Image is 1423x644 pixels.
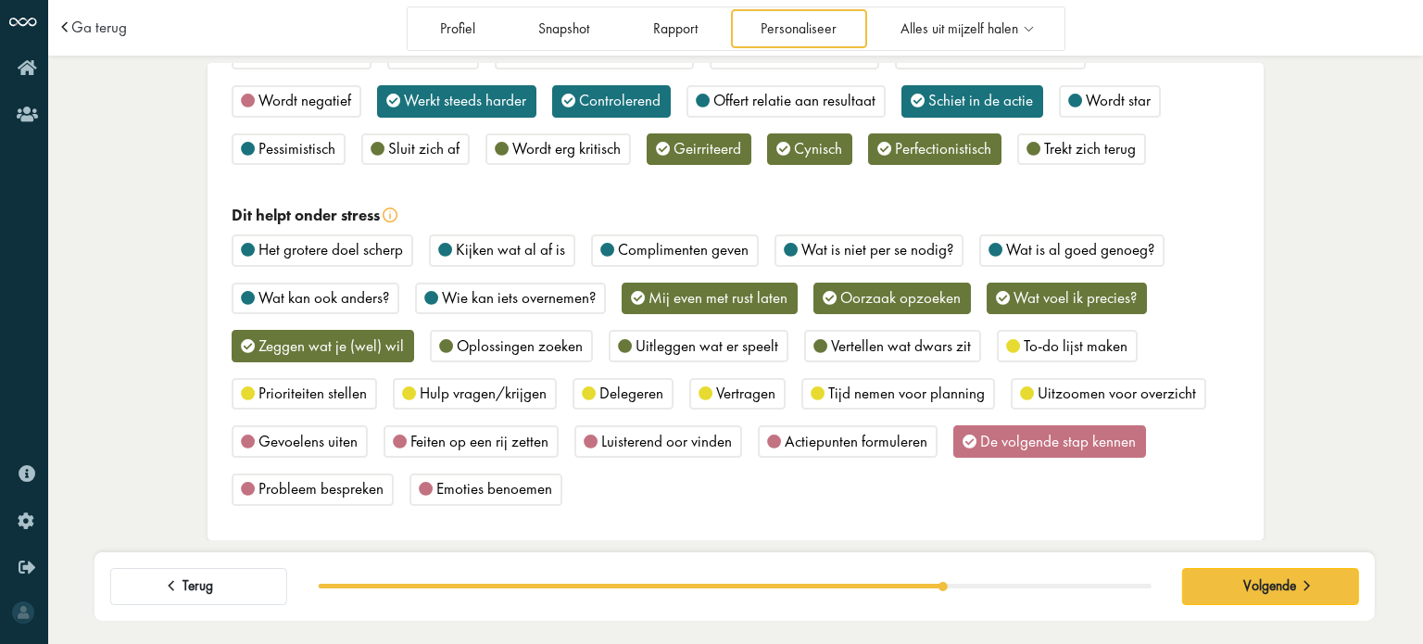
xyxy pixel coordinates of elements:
img: info.svg [383,208,397,222]
a: Profiel [409,9,505,47]
span: Geirriteerd [674,138,741,158]
span: Vertellen wat dwars zit [831,335,971,356]
div: Dit helpt onder stress [232,205,1240,227]
span: Emoties benoemen [436,478,552,499]
span: Schiet in de actie [928,90,1033,110]
span: Het grotere doel scherp [258,239,403,259]
a: Rapport [623,9,727,47]
span: Probleem bespreken [258,478,384,499]
span: Zeggen wat je (wel) wil [258,335,404,356]
span: Offert relatie aan resultaat [713,90,875,110]
span: Uitzoomen voor overzicht [1038,383,1196,403]
span: Kijken wat al af is [456,239,565,259]
a: Personaliseer [731,9,867,47]
span: Wordt erg kritisch [512,138,621,158]
span: Delegeren [599,383,663,403]
span: Wat is niet per se nodig? [801,239,953,259]
span: De volgende stap kennen [980,431,1136,451]
span: Hulp vragen/krijgen [420,383,547,403]
span: Sluit zich af [388,138,460,158]
span: To-do lijst maken [1024,335,1127,356]
span: Uitleggen wat er speelt [636,335,778,356]
button: Volgende [1182,568,1359,605]
span: Trekt zich terug [1044,138,1136,158]
button: Terug [110,568,287,605]
span: Wat is al goed genoeg? [1006,239,1154,259]
span: Complimenten geven [618,239,749,259]
span: Mij even met rust laten [649,287,787,308]
span: Tijd nemen voor planning [828,383,985,403]
span: Oorzaak opzoeken [840,287,961,308]
span: Alles uit mijzelf halen [900,21,1018,37]
span: Pessimistisch [258,138,335,158]
span: Terug [183,577,213,595]
span: Oplossingen zoeken [457,335,583,356]
span: Wordt star [1086,90,1151,110]
span: Wat voel ik precies? [1014,287,1137,308]
span: Vertragen [716,383,775,403]
span: Wie kan iets overnemen? [442,287,596,308]
a: Snapshot [509,9,620,47]
span: Wat kan ook anders? [258,287,389,308]
span: Volgende [1243,577,1296,595]
span: Wordt negatief [258,90,351,110]
span: Perfectionistisch [895,138,991,158]
span: Controlerend [579,90,661,110]
span: Werkt steeds harder [404,90,526,110]
span: Cynisch [794,138,842,158]
span: Feiten op een rij zetten [410,431,548,451]
span: Gevoelens uiten [258,431,358,451]
span: Luisterend oor vinden [601,431,732,451]
span: Actiepunten formuleren [785,431,927,451]
a: Ga terug [71,19,127,35]
span: Prioriteiten stellen [258,383,367,403]
a: Alles uit mijzelf halen [870,9,1062,47]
